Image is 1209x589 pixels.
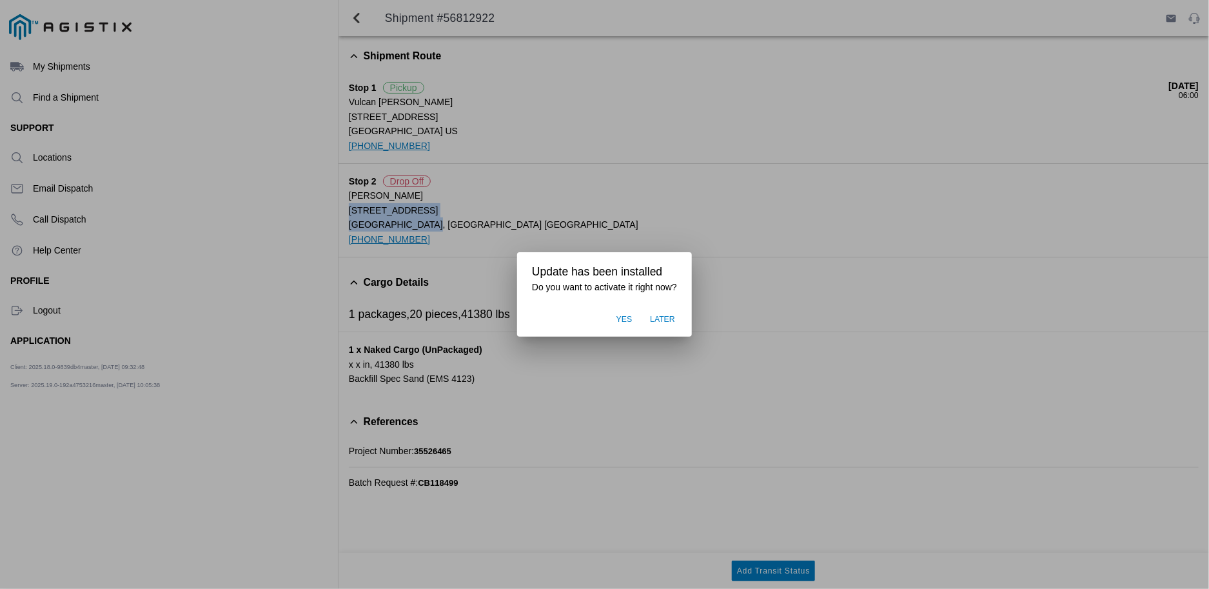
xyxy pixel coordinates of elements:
button: Yes [610,308,639,332]
span: Later [650,314,675,326]
span: Yes [616,314,633,326]
button: Later [644,308,682,332]
h3: Do you want to activate it right now? [532,282,677,293]
h2: Update has been installed [532,265,677,279]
